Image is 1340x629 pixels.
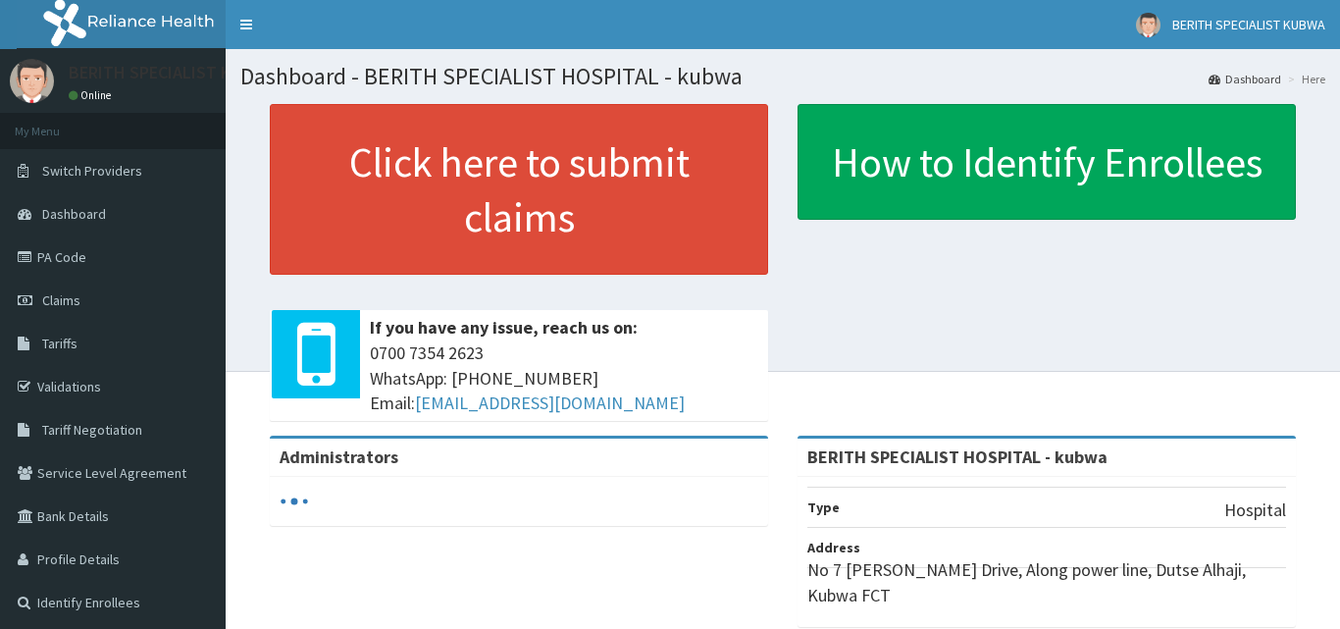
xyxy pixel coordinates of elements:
span: Claims [42,291,80,309]
span: Dashboard [42,205,106,223]
b: Address [807,539,860,556]
a: [EMAIL_ADDRESS][DOMAIN_NAME] [415,392,685,414]
span: 0700 7354 2623 WhatsApp: [PHONE_NUMBER] Email: [370,341,758,416]
p: Hospital [1224,498,1286,523]
span: BERITH SPECIALIST KUBWA [1172,16,1325,33]
img: User Image [1136,13,1160,37]
h1: Dashboard - BERITH SPECIALIST HOSPITAL - kubwa [240,64,1325,89]
span: Switch Providers [42,162,142,180]
a: Dashboard [1209,71,1281,87]
p: BERITH SPECIALIST KUBWA [69,64,276,81]
li: Here [1283,71,1325,87]
b: If you have any issue, reach us on: [370,316,638,339]
b: Type [807,498,840,516]
img: User Image [10,59,54,103]
p: No 7 [PERSON_NAME] Drive, Along power line, Dutse Alhaji, Kubwa FCT [807,557,1286,607]
span: Tariffs [42,335,77,352]
strong: BERITH SPECIALIST HOSPITAL - kubwa [807,446,1108,468]
a: Online [69,88,116,102]
b: Administrators [280,446,398,468]
a: How to Identify Enrollees [798,104,1296,220]
svg: audio-loading [280,487,309,516]
a: Click here to submit claims [270,104,768,275]
span: Tariff Negotiation [42,421,142,439]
